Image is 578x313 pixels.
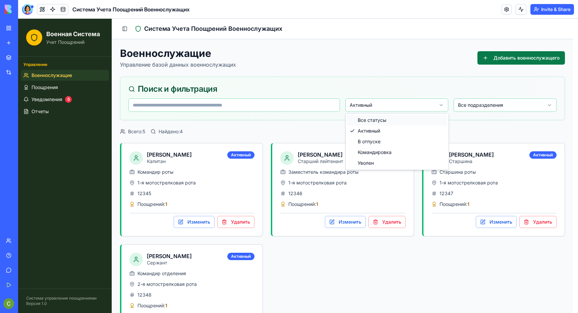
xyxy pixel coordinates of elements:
[72,5,190,13] span: Система Учета Поощрений Военнослужащих
[340,130,373,137] span: Командировка
[530,4,574,15] button: Invite & Share
[340,98,368,105] span: Все статусы
[5,5,46,14] img: logo
[340,141,356,148] span: Уволен
[3,298,14,309] img: ACg8ocI9btaSLfh9MwSVtdXHeK3Wo5IaQqTsXsgCGR6m1xqGkY_dTg=s96-c
[340,109,362,115] span: Активный
[340,120,362,126] span: В отпуске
